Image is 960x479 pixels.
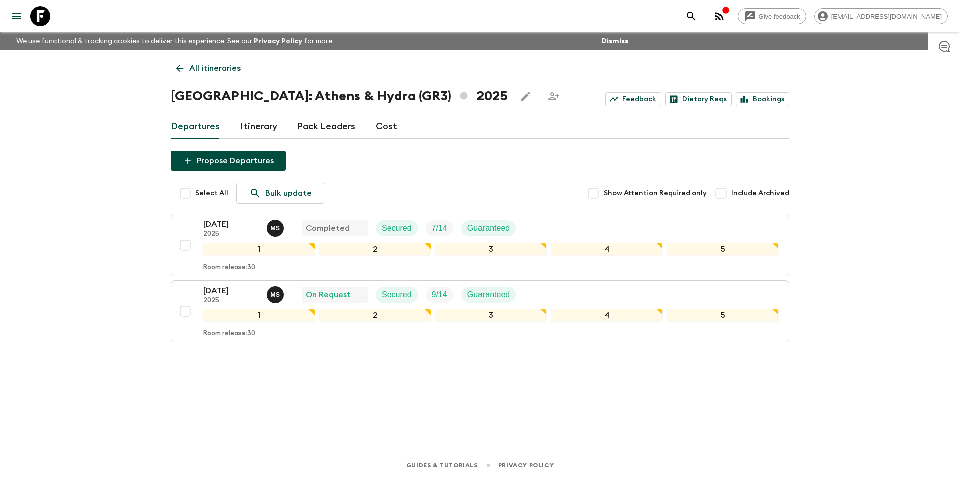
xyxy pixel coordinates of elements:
span: Give feedback [753,13,806,20]
p: We use functional & tracking cookies to deliver this experience. See our for more. [12,32,338,50]
span: [EMAIL_ADDRESS][DOMAIN_NAME] [826,13,947,20]
div: 2 [319,243,431,256]
p: Guaranteed [467,222,510,234]
div: [EMAIL_ADDRESS][DOMAIN_NAME] [814,8,948,24]
a: All itineraries [171,58,246,78]
button: MS [267,286,286,303]
span: Select All [195,188,228,198]
button: Propose Departures [171,151,286,171]
a: Privacy Policy [254,38,302,45]
a: Pack Leaders [297,114,355,139]
p: Bulk update [265,187,312,199]
a: Cost [376,114,397,139]
span: Show Attention Required only [604,188,707,198]
span: Magda Sotiriadis [267,223,286,231]
button: Dismiss [598,34,631,48]
a: Give feedback [738,8,806,24]
button: Edit this itinerary [516,86,536,106]
div: 1 [203,309,315,322]
p: Guaranteed [467,289,510,301]
p: 2025 [203,297,259,305]
div: Secured [376,220,418,236]
p: Secured [382,222,412,234]
p: [DATE] [203,218,259,230]
a: Guides & Tutorials [406,460,478,471]
button: [DATE]2025Magda SotiriadisOn RequestSecuredTrip FillGuaranteed12345Room release:30 [171,280,789,342]
div: 2 [319,309,431,322]
div: Trip Fill [426,220,453,236]
p: Secured [382,289,412,301]
p: [DATE] [203,285,259,297]
button: [DATE]2025Magda SotiriadisCompletedSecuredTrip FillGuaranteed12345Room release:30 [171,214,789,276]
div: Secured [376,287,418,303]
p: All itineraries [189,62,241,74]
div: 5 [667,243,779,256]
button: menu [6,6,26,26]
p: On Request [306,289,351,301]
button: search adventures [681,6,701,26]
p: Room release: 30 [203,264,255,272]
p: 2025 [203,230,259,238]
span: Magda Sotiriadis [267,289,286,297]
div: 3 [435,309,547,322]
div: Trip Fill [426,287,453,303]
div: 4 [551,309,663,322]
p: Room release: 30 [203,330,255,338]
h1: [GEOGRAPHIC_DATA]: Athens & Hydra (GR3) 2025 [171,86,508,106]
p: 7 / 14 [432,222,447,234]
span: Share this itinerary [544,86,564,106]
div: 4 [551,243,663,256]
div: 3 [435,243,547,256]
a: Bookings [736,92,789,106]
div: 1 [203,243,315,256]
span: Include Archived [731,188,789,198]
a: Departures [171,114,220,139]
a: Dietary Reqs [665,92,732,106]
a: Bulk update [236,183,324,204]
a: Privacy Policy [498,460,554,471]
div: 5 [667,309,779,322]
a: Feedback [605,92,661,106]
p: M S [270,291,280,299]
a: Itinerary [240,114,277,139]
p: Completed [306,222,350,234]
p: 9 / 14 [432,289,447,301]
